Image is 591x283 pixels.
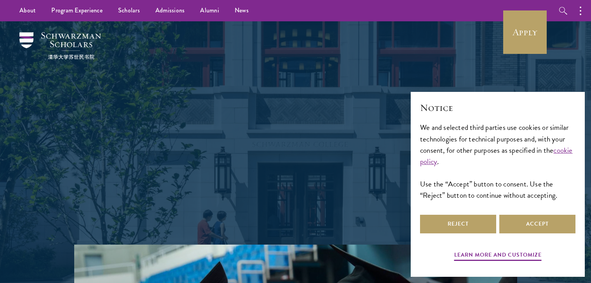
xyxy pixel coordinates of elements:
[503,10,547,54] a: Apply
[420,215,496,233] button: Reject
[420,145,573,167] a: cookie policy
[454,250,542,262] button: Learn more and customize
[499,215,575,233] button: Accept
[19,32,101,59] img: Schwarzman Scholars
[420,122,575,200] div: We and selected third parties use cookies or similar technologies for technical purposes and, wit...
[420,101,575,114] h2: Notice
